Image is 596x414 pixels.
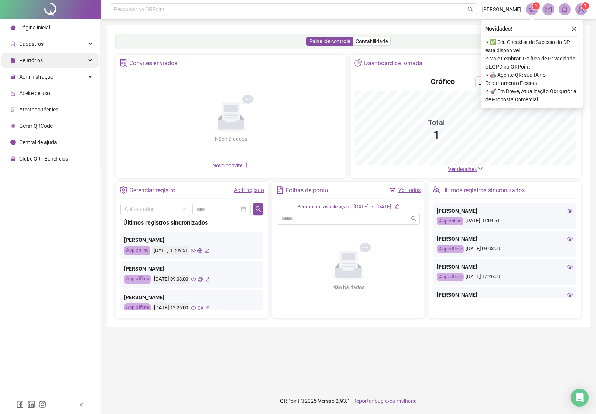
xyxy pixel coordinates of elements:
sup: Atualize o seu contato no menu Meus Dados [581,2,589,10]
sup: 1 [532,2,540,10]
div: [PERSON_NAME] [437,207,573,215]
span: mail [545,6,552,13]
div: [DATE] 12:26:00 [153,303,189,313]
span: left [79,402,84,408]
div: [DATE] 11:09:51 [437,217,573,225]
div: [DATE] 09:03:00 [153,275,189,284]
span: Painel de controle [309,38,350,44]
div: App offline [124,275,151,284]
span: eye [567,264,573,269]
span: down [478,166,483,171]
span: file [10,58,16,63]
span: Versão [318,398,335,404]
span: info-circle [10,140,16,145]
span: Ver detalhes [448,166,477,172]
span: user-add [10,41,16,47]
div: [PERSON_NAME] [124,236,260,244]
span: ⚬ 🤖 Agente QR: sua IA no Departamento Pessoal [485,71,578,87]
a: Ver detalhes down [448,166,483,172]
div: Últimos registros sincronizados [123,218,260,227]
span: 1 [535,3,538,9]
span: global [197,248,202,253]
span: Página inicial [19,25,50,31]
span: ⚬ Vale Lembrar: Política de Privacidade e LGPD na QRPoint [485,54,578,71]
span: Novo convite [212,162,250,168]
span: close [571,26,577,31]
span: Relatórios [19,57,43,63]
span: linkedin [28,401,35,408]
div: App offline [124,303,151,313]
span: Reportar bug e/ou melhoria [353,398,417,404]
span: edit [205,248,209,253]
span: solution [120,59,127,67]
span: audit [10,91,16,96]
div: Não há dados [314,283,383,291]
span: bell [561,6,568,13]
span: file-text [276,186,284,194]
div: Open Intercom Messenger [571,389,589,407]
span: Cadastros [19,41,44,47]
a: Ver todos [398,187,421,193]
div: Período de visualização: [297,203,351,211]
div: Folhas de ponto [286,184,328,197]
div: Convites enviados [129,57,177,70]
span: eye [191,306,196,310]
span: Administração [19,74,53,80]
span: facebook [16,401,24,408]
span: eye [567,208,573,214]
span: lock [10,74,16,79]
span: gift [10,156,16,161]
span: Gerar QRCode [19,123,53,129]
span: filter [390,187,395,193]
div: [PERSON_NAME] [437,263,573,271]
span: eye [191,277,196,282]
div: App offline [437,273,464,281]
span: Contabilidade [356,38,388,44]
span: home [10,25,16,30]
span: setting [120,186,127,194]
div: [PERSON_NAME] [437,235,573,243]
span: search [255,206,261,212]
span: notification [529,6,535,13]
span: search [467,7,473,12]
span: eye [567,236,573,241]
img: 93373 [576,4,587,15]
div: Gerenciar registro [129,184,175,197]
span: search [411,216,417,222]
span: edit [394,204,399,209]
div: [DATE] [376,203,391,211]
span: team [432,186,440,194]
div: Dashboard de jornada [364,57,422,70]
span: global [198,277,203,282]
span: ⚬ ✅ Seu Checklist de Sucesso do DP está disponível [485,38,578,54]
span: 1 [584,3,587,9]
div: App offline [437,245,464,253]
span: pie-chart [354,59,362,67]
div: [DATE] 12:26:00 [437,273,573,281]
div: [DATE] [354,203,369,211]
span: [PERSON_NAME] [482,5,521,13]
div: App online [124,246,150,255]
div: [DATE] 11:09:51 [152,246,189,255]
span: download [478,79,484,85]
span: ⚬ 🚀 Em Breve, Atualização Obrigatória de Proposta Comercial [485,87,578,104]
div: - [372,203,373,211]
div: [DATE] 09:03:00 [437,245,573,253]
span: global [198,306,203,310]
span: instagram [39,401,46,408]
div: [PERSON_NAME] [437,291,573,299]
span: edit [205,277,210,282]
footer: QRPoint © 2025 - 2.93.1 - [101,388,596,414]
a: Abrir registro [234,187,264,193]
span: qrcode [10,123,16,129]
span: Novidades ! [485,25,512,33]
div: Não há dados [197,135,265,143]
span: Aceite de uso [19,90,50,96]
h4: Gráfico [431,76,455,87]
span: Atestado técnico [19,107,58,113]
span: eye [567,292,573,297]
span: plus [244,162,250,168]
span: Clube QR - Beneficios [19,156,68,162]
div: [PERSON_NAME] [124,265,260,273]
span: Central de ajuda [19,139,57,145]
